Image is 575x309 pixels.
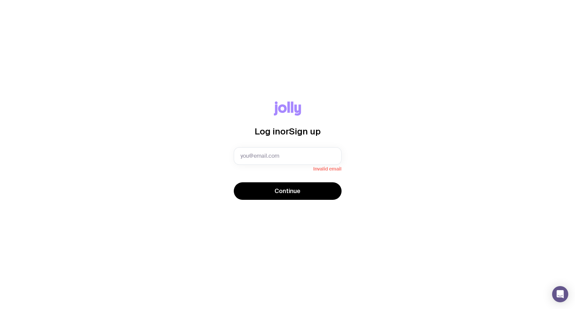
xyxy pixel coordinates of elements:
span: Log in [255,126,280,136]
span: Invalid email [234,165,342,172]
input: you@email.com [234,147,342,165]
div: Open Intercom Messenger [552,286,568,302]
span: Continue [275,187,300,195]
span: or [280,126,289,136]
button: Continue [234,182,342,200]
span: Sign up [289,126,321,136]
